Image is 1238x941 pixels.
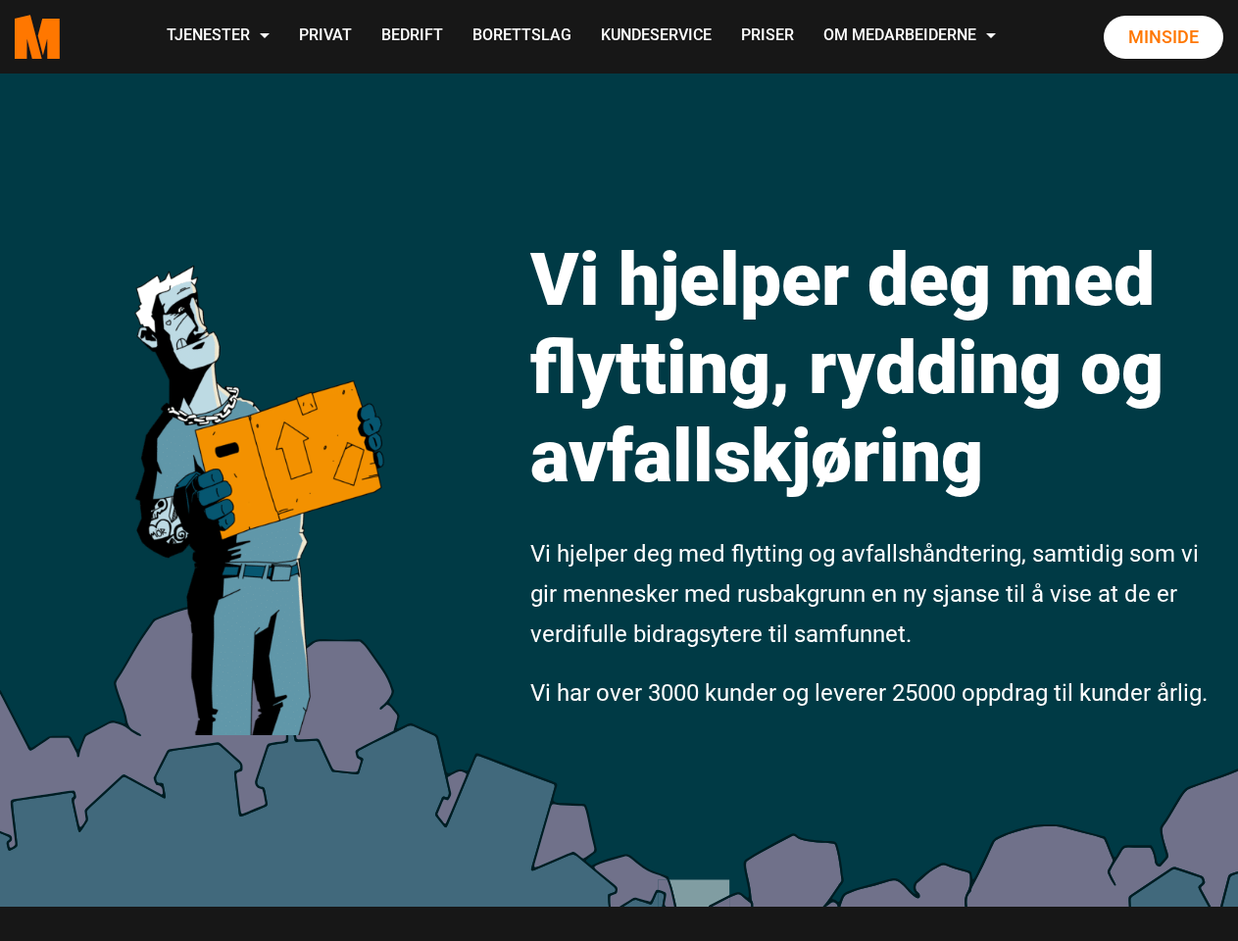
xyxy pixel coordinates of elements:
[367,2,458,72] a: Bedrift
[530,235,1223,500] h1: Vi hjelper deg med flytting, rydding og avfallskjøring
[586,2,726,72] a: Kundeservice
[530,540,1199,648] span: Vi hjelper deg med flytting og avfallshåndtering, samtidig som vi gir mennesker med rusbakgrunn e...
[152,2,284,72] a: Tjenester
[809,2,1011,72] a: Om Medarbeiderne
[118,191,398,735] img: medarbeiderne man icon optimized
[284,2,367,72] a: Privat
[726,2,809,72] a: Priser
[530,679,1208,707] span: Vi har over 3000 kunder og leverer 25000 oppdrag til kunder årlig.
[1104,16,1223,59] a: Minside
[458,2,586,72] a: Borettslag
